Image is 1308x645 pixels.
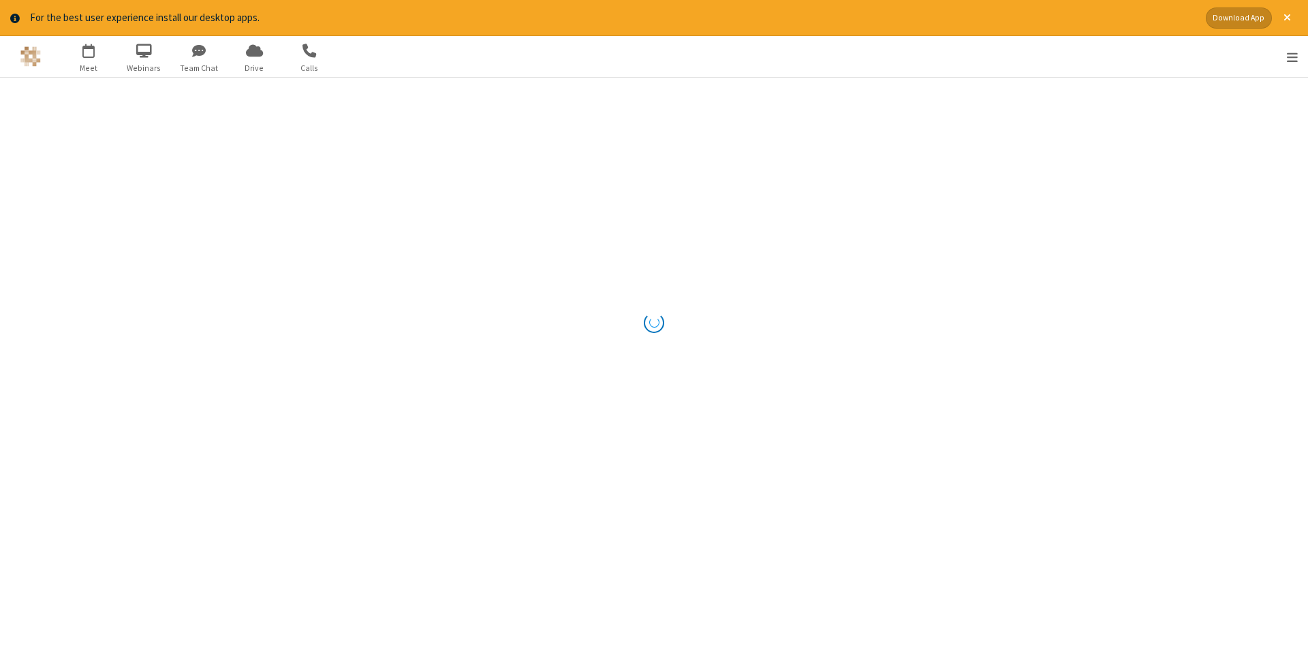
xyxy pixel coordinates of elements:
[1277,7,1298,29] button: Close alert
[119,62,170,74] span: Webinars
[284,62,335,74] span: Calls
[63,62,114,74] span: Meet
[174,62,225,74] span: Team Chat
[5,36,56,77] button: Logo
[1269,36,1308,77] div: Open menu
[20,46,41,67] img: QA Selenium DO NOT DELETE OR CHANGE
[30,10,1196,26] div: For the best user experience install our desktop apps.
[229,62,280,74] span: Drive
[1206,7,1272,29] button: Download App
